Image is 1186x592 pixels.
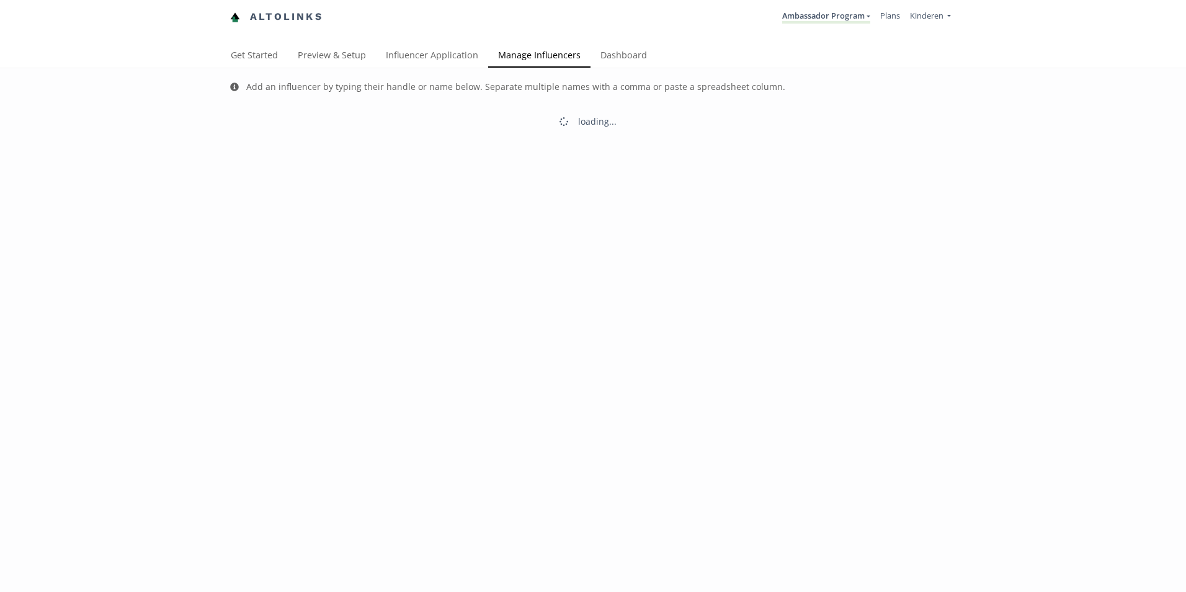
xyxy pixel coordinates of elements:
[578,115,617,128] div: loading...
[230,7,323,27] a: Altolinks
[880,10,900,21] a: Plans
[488,44,591,69] a: Manage Influencers
[288,44,376,69] a: Preview & Setup
[591,44,657,69] a: Dashboard
[376,44,488,69] a: Influencer Application
[230,12,240,22] img: favicon-32x32.png
[246,81,785,93] div: Add an influencer by typing their handle or name below. Separate multiple names with a comma or p...
[910,10,943,21] span: Kinderen
[782,10,870,24] a: Ambassador Program
[221,44,288,69] a: Get Started
[910,10,951,24] a: Kinderen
